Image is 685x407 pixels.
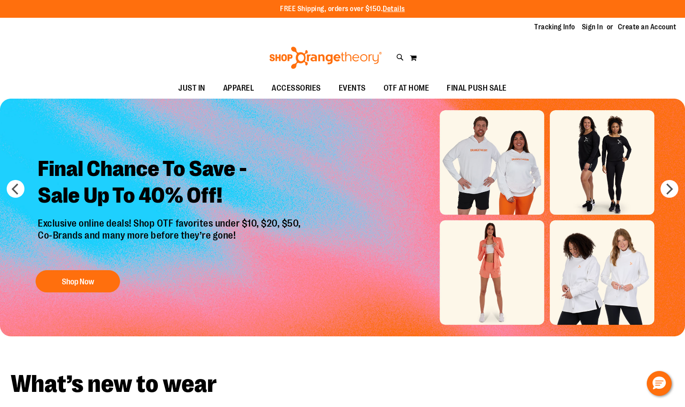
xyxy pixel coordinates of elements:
a: APPAREL [214,78,263,99]
p: FREE Shipping, orders over $150. [280,4,405,14]
span: JUST IN [178,78,205,98]
h2: Final Chance To Save - Sale Up To 40% Off! [31,149,310,218]
p: Exclusive online deals! Shop OTF favorites under $10, $20, $50, Co-Brands and many more before th... [31,218,310,261]
button: next [661,180,678,198]
button: Hello, have a question? Let’s chat. [647,371,672,396]
button: Shop Now [36,270,120,292]
span: EVENTS [339,78,366,98]
a: Final Chance To Save -Sale Up To 40% Off! Exclusive online deals! Shop OTF favorites under $10, $... [31,149,310,297]
h2: What’s new to wear [11,372,674,396]
a: ACCESSORIES [263,78,330,99]
span: APPAREL [223,78,254,98]
a: EVENTS [330,78,375,99]
span: OTF AT HOME [384,78,429,98]
a: Sign In [582,22,603,32]
img: Shop Orangetheory [268,47,383,69]
span: ACCESSORIES [272,78,321,98]
button: prev [7,180,24,198]
a: OTF AT HOME [375,78,438,99]
a: Create an Account [618,22,677,32]
a: FINAL PUSH SALE [438,78,516,99]
a: Details [383,5,405,13]
a: Tracking Info [534,22,575,32]
a: JUST IN [169,78,214,99]
span: FINAL PUSH SALE [447,78,507,98]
